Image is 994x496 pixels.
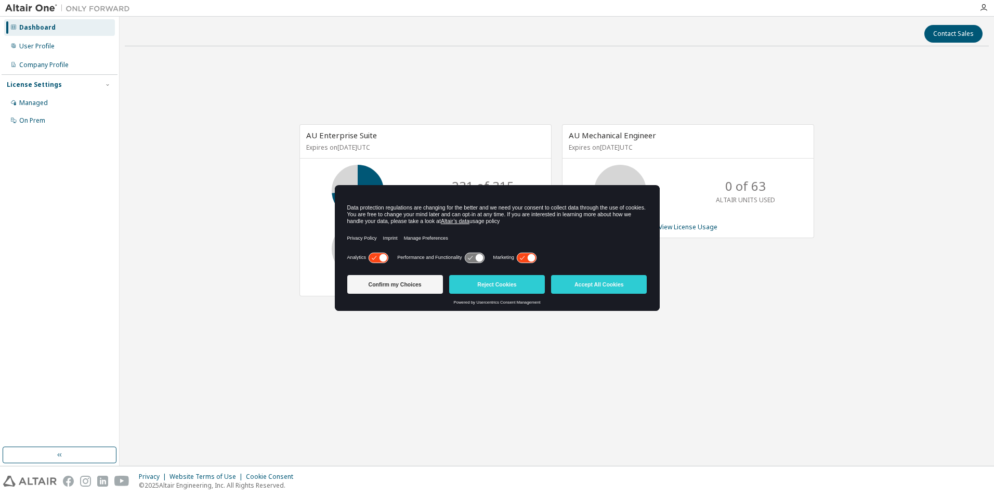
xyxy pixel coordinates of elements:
[169,473,246,481] div: Website Terms of Use
[5,3,135,14] img: Altair One
[306,143,542,152] p: Expires on [DATE] UTC
[569,143,805,152] p: Expires on [DATE] UTC
[716,195,775,204] p: ALTAIR UNITS USED
[63,476,74,487] img: facebook.svg
[7,81,62,89] div: License Settings
[97,476,108,487] img: linkedin.svg
[19,116,45,125] div: On Prem
[306,130,377,140] span: AU Enterprise Suite
[924,25,983,43] button: Contact Sales
[19,99,48,107] div: Managed
[139,481,299,490] p: © 2025 Altair Engineering, Inc. All Rights Reserved.
[3,476,57,487] img: altair_logo.svg
[19,61,69,69] div: Company Profile
[19,23,56,32] div: Dashboard
[114,476,129,487] img: youtube.svg
[19,42,55,50] div: User Profile
[569,130,656,140] span: AU Mechanical Engineer
[80,476,91,487] img: instagram.svg
[452,177,514,195] p: 231 of 315
[725,177,766,195] p: 0 of 63
[659,223,717,231] a: View License Usage
[246,473,299,481] div: Cookie Consent
[139,473,169,481] div: Privacy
